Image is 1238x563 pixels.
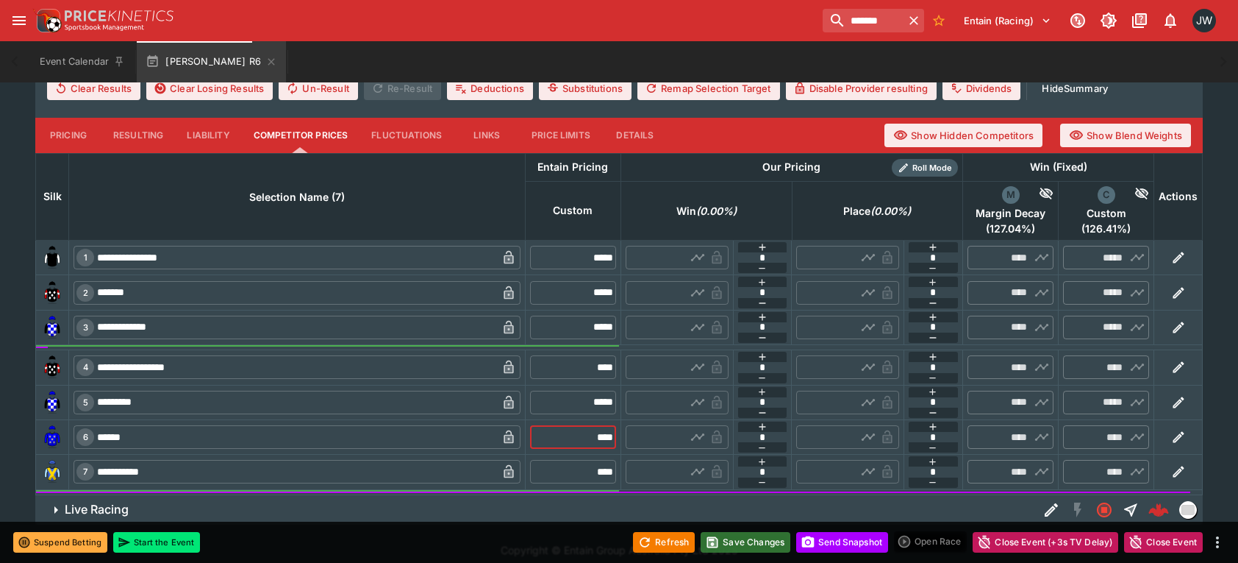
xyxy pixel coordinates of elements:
[40,316,64,339] img: runner 3
[1157,7,1184,34] button: Notifications
[827,202,927,220] span: Place(0.00%)
[1091,497,1117,523] button: Closed
[696,202,737,220] em: ( 0.00 %)
[1065,7,1091,34] button: Connected to PK
[701,532,790,553] button: Save Changes
[1117,497,1144,523] button: Straight
[40,281,64,305] img: runner 2
[602,118,668,153] button: Details
[1154,153,1203,240] th: Actions
[786,77,937,100] button: Disable Provider resulting
[525,153,620,181] th: Entain Pricing
[364,77,441,100] span: Re-Result
[1180,502,1196,518] img: liveracing
[80,397,91,408] span: 5
[13,532,107,553] button: Suspend Betting
[1065,497,1091,523] button: SGM Disabled
[539,77,631,100] button: Substitutions
[955,9,1060,32] button: Select Tenant
[1179,501,1197,519] div: liveracing
[6,7,32,34] button: open drawer
[80,288,91,298] span: 2
[1063,207,1149,220] span: Custom
[1033,77,1117,100] button: HideSummary
[525,181,620,240] th: Custom
[1098,186,1115,204] div: custom
[967,222,1053,236] span: ( 127.04 %)
[32,6,62,35] img: PriceKinetics Logo
[279,77,357,100] button: Un-Result
[359,118,454,153] button: Fluctuations
[823,9,904,32] input: search
[892,159,958,177] div: Show/hide Price Roll mode configuration.
[80,322,91,333] span: 3
[1126,7,1153,34] button: Documentation
[637,77,780,100] button: Remap Selection Target
[1144,495,1173,525] a: d07652fb-0e3c-481e-b100-96d7bf0fce20
[31,41,134,82] button: Event Calendar
[1124,532,1203,553] button: Close Event
[40,246,64,269] img: runner 1
[113,532,200,553] button: Start the Event
[1020,186,1054,204] div: Hide Competitor
[242,118,360,153] button: Competitor Prices
[796,532,888,553] button: Send Snapshot
[520,118,602,153] button: Price Limits
[1060,124,1191,147] button: Show Blend Weights
[1192,9,1216,32] div: Jayden Wyke
[927,9,951,32] button: No Bookmarks
[101,118,175,153] button: Resulting
[906,162,958,174] span: Roll Mode
[894,531,967,552] div: split button
[35,118,101,153] button: Pricing
[1063,222,1149,236] span: ( 126.41 %)
[146,77,273,100] button: Clear Losing Results
[40,355,64,379] img: runner 4
[40,460,64,484] img: runner 7
[40,391,64,414] img: runner 5
[1038,497,1065,523] button: Edit Detail
[870,202,911,220] em: ( 0.00 %)
[1095,7,1122,34] button: Toggle light/dark mode
[175,118,241,153] button: Liability
[233,188,361,206] span: Selection Name (7)
[81,252,90,263] span: 1
[80,362,91,372] span: 4
[35,495,1038,525] button: Live Racing
[137,41,286,82] button: [PERSON_NAME] R6
[963,153,1154,181] th: Win (Fixed)
[756,158,826,177] div: Our Pricing
[454,118,520,153] button: Links
[660,202,753,220] span: Win(0.00%)
[65,10,173,21] img: PriceKinetics
[1115,186,1150,204] div: Hide Competitor
[973,532,1118,553] button: Close Event (+3s TV Delay)
[942,77,1020,100] button: Dividends
[80,432,91,442] span: 6
[36,153,69,240] th: Silk
[65,24,144,31] img: Sportsbook Management
[967,207,1053,220] span: Margin Decay
[1209,534,1226,551] button: more
[633,532,695,553] button: Refresh
[47,77,140,100] button: Clear Results
[447,77,533,100] button: Deductions
[884,124,1042,147] button: Show Hidden Competitors
[1148,500,1169,520] img: logo-cerberus--red.svg
[80,467,90,477] span: 7
[65,502,129,517] h6: Live Racing
[1002,186,1020,204] div: margin_decay
[40,425,64,449] img: runner 6
[1148,500,1169,520] div: d07652fb-0e3c-481e-b100-96d7bf0fce20
[1095,501,1113,519] svg: Closed
[1188,4,1220,37] button: Jayden Wyke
